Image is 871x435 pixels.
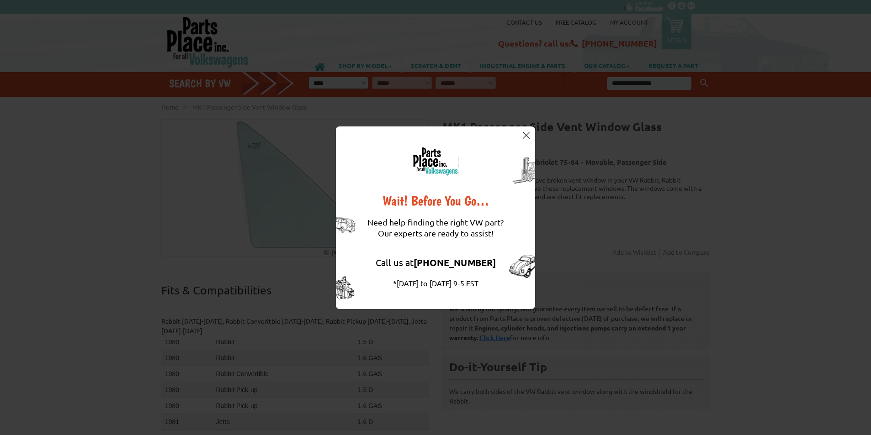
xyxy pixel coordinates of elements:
div: *[DATE] to [DATE] 9-5 EST [367,278,504,288]
a: Call us at[PHONE_NUMBER] [376,257,496,268]
img: logo [412,147,459,176]
img: close [523,132,530,139]
div: Wait! Before You Go… [367,194,504,208]
div: Need help finding the right VW part? Our experts are ready to assist! [367,208,504,248]
strong: [PHONE_NUMBER] [414,257,496,268]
